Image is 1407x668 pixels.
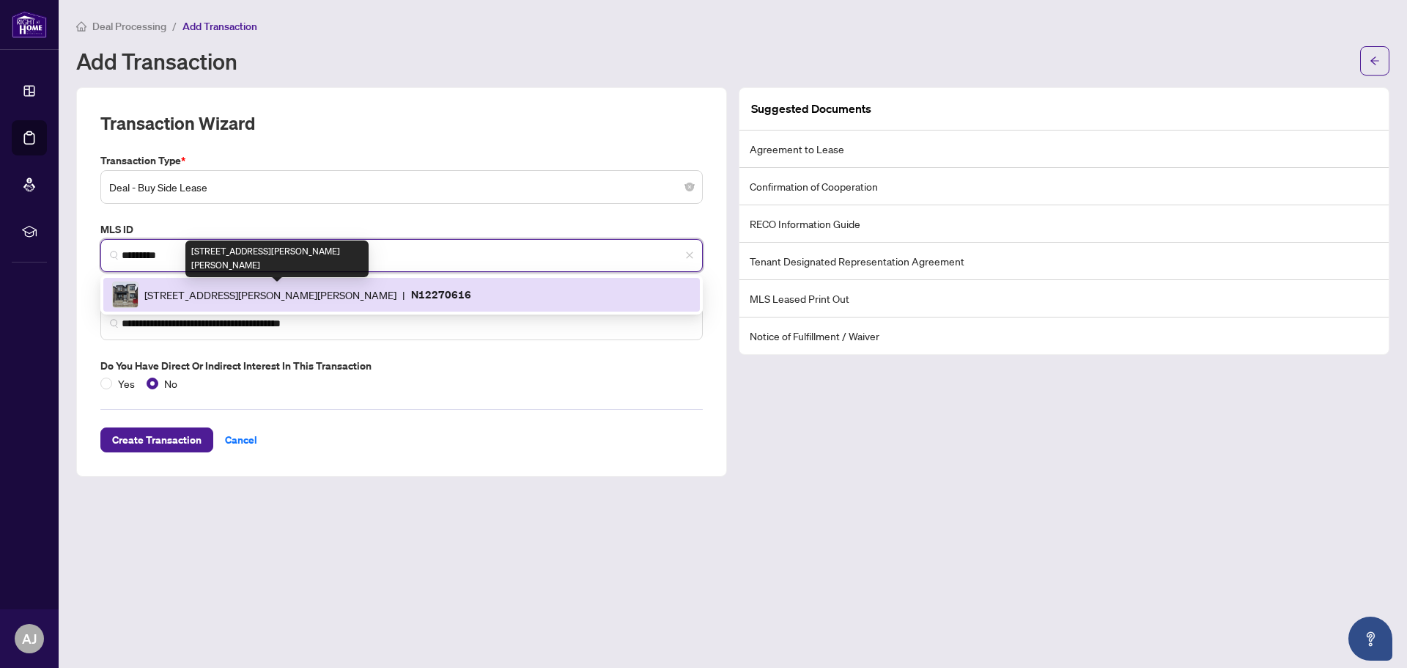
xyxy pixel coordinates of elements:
li: Notice of Fulfillment / Waiver [739,318,1389,354]
span: Add Transaction [182,20,257,33]
span: Cancel [225,428,257,452]
span: Deal - Buy Side Lease [109,173,694,201]
span: close [685,251,694,260]
article: Suggested Documents [751,100,871,118]
span: Create Transaction [112,428,202,452]
button: Open asap [1348,617,1392,661]
li: Agreement to Lease [739,131,1389,168]
span: Yes [112,375,141,392]
img: IMG-N12270616_1.jpg [113,282,138,307]
label: Do you have direct or indirect interest in this transaction [100,358,703,374]
img: logo [12,11,47,38]
span: [STREET_ADDRESS][PERSON_NAME][PERSON_NAME] [144,287,396,303]
h2: Transaction Wizard [100,111,255,135]
label: Transaction Type [100,153,703,169]
span: Deal Processing [92,20,166,33]
img: search_icon [110,319,119,328]
li: Tenant Designated Representation Agreement [739,243,1389,280]
li: RECO Information Guide [739,205,1389,243]
span: AJ [22,628,37,649]
span: | [402,287,405,303]
label: MLS ID [100,221,703,238]
button: Cancel [213,427,269,452]
li: Confirmation of Cooperation [739,168,1389,205]
span: close-circle [685,183,694,191]
div: [STREET_ADDRESS][PERSON_NAME][PERSON_NAME] [185,241,369,277]
li: MLS Leased Print Out [739,280,1389,318]
span: home [76,21,86,32]
p: N12270616 [411,286,471,303]
span: arrow-left [1370,56,1380,66]
button: Create Transaction [100,427,213,452]
span: No [158,375,183,392]
h1: Add Transaction [76,49,237,73]
li: / [172,18,177,34]
img: search_icon [110,251,119,260]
